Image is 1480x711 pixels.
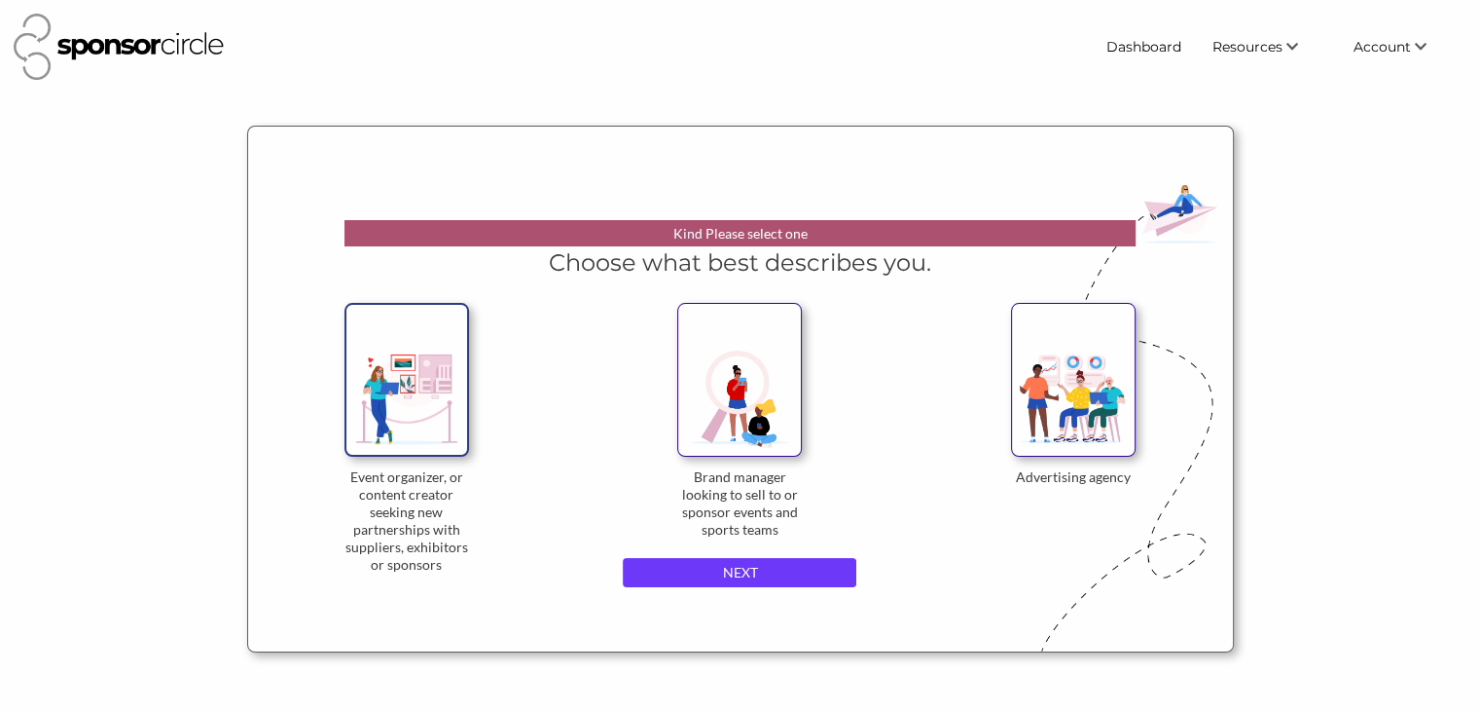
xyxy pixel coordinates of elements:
div: Event organizer, or content creator seeking new partnerships with suppliers, exhibitors or sponsors [344,468,469,574]
li: Account [1338,29,1466,64]
img: user-profile-setup-kind-sponsor-646862cc0ebe14e91f6ad32809a1724ecfefe93b009dc089f6bd4342f9b3969c.png [677,303,802,458]
input: NEXT [623,558,856,587]
div: Advertising agency [1011,468,1136,486]
li: Resources [1197,29,1338,64]
div: Brand manager looking to sell to or sponsor events and sports teams [677,468,802,539]
span: Resources [1212,38,1282,56]
img: user-profile-setup-kind-agency-00ecfdea66b1b868fe04af5c61404f524b7200a97aae4b859ed81be11e593adc.png [1011,303,1136,457]
img: user-profile-setup-kind-property-4df72a0c6a28da91ed6807109edd15e9be577c96f48162c4d841a2f4bbf1c2ba... [344,303,469,458]
h4: Choose what best describes you. [344,246,1136,280]
img: Sponsor Circle Logo [14,14,224,80]
a: Dashboard [1091,29,1197,64]
span: Account [1354,38,1411,56]
div: Kind Please select one [344,220,1136,247]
